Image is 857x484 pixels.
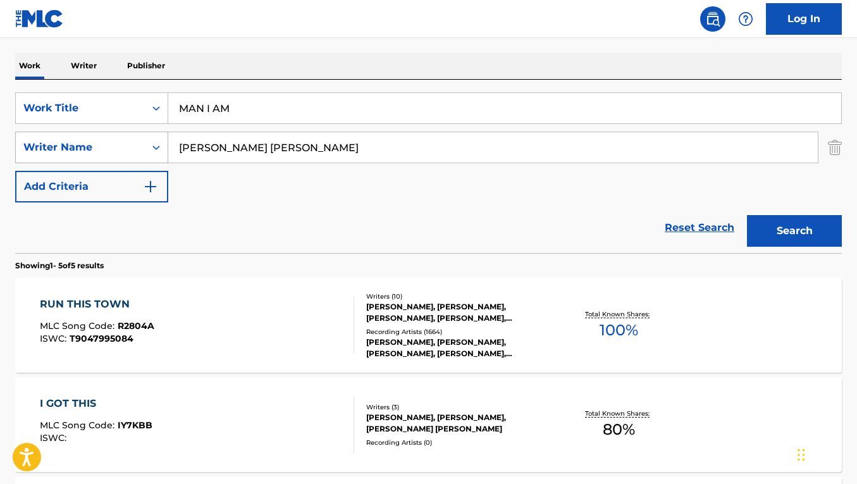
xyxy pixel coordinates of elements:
p: Publisher [123,53,169,79]
img: help [738,11,753,27]
p: Work [15,53,44,79]
div: [PERSON_NAME], [PERSON_NAME], [PERSON_NAME] [PERSON_NAME] [366,412,550,435]
div: Help [733,6,758,32]
a: Log In [766,3,842,35]
p: Writer [67,53,101,79]
div: [PERSON_NAME], [PERSON_NAME], [PERSON_NAME], [PERSON_NAME], [PERSON_NAME], [PERSON_NAME], [PERSON... [366,301,550,324]
span: 100 % [600,319,638,342]
span: MLC Song Code : [40,419,118,431]
form: Search Form [15,92,842,253]
span: IY7KBB [118,419,152,431]
div: [PERSON_NAME], [PERSON_NAME], [PERSON_NAME], [PERSON_NAME], [PERSON_NAME], [PERSON_NAME], [PERSON... [366,337,550,359]
a: Reset Search [658,214,741,242]
div: I GOT THIS [40,396,152,411]
span: MLC Song Code : [40,320,118,332]
img: search [705,11,720,27]
div: RUN THIS TOWN [40,297,154,312]
div: Recording Artists ( 1664 ) [366,327,550,337]
div: Drag [798,436,805,474]
p: Showing 1 - 5 of 5 results [15,260,104,271]
div: Writers ( 10 ) [366,292,550,301]
iframe: Chat Widget [794,423,857,484]
button: Add Criteria [15,171,168,202]
a: I GOT THISMLC Song Code:IY7KBBISWC:Writers (3)[PERSON_NAME], [PERSON_NAME], [PERSON_NAME] [PERSON... [15,377,842,472]
div: Writer Name [23,140,137,155]
span: ISWC : [40,333,70,344]
span: 80 % [603,418,635,441]
span: R2804A [118,320,154,332]
span: ISWC : [40,432,70,444]
a: RUN THIS TOWNMLC Song Code:R2804AISWC:T9047995084Writers (10)[PERSON_NAME], [PERSON_NAME], [PERSO... [15,278,842,373]
img: MLC Logo [15,9,64,28]
p: Total Known Shares: [585,309,653,319]
span: T9047995084 [70,333,133,344]
img: Delete Criterion [828,132,842,163]
img: 9d2ae6d4665cec9f34b9.svg [143,179,158,194]
div: Writers ( 3 ) [366,402,550,412]
p: Total Known Shares: [585,409,653,418]
a: Public Search [700,6,725,32]
div: Recording Artists ( 0 ) [366,438,550,447]
div: Work Title [23,101,137,116]
button: Search [747,215,842,247]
